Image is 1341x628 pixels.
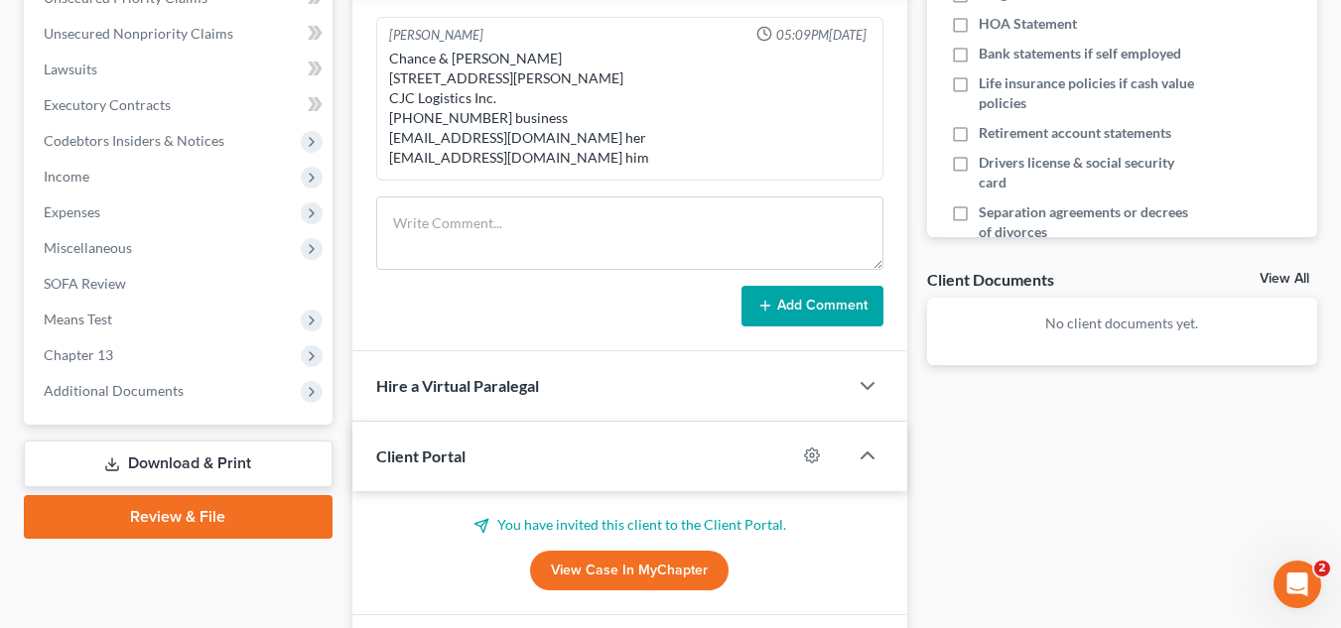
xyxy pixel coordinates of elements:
[44,311,112,327] span: Means Test
[776,26,867,45] span: 05:09PM[DATE]
[44,132,224,149] span: Codebtors Insiders & Notices
[389,26,483,45] div: [PERSON_NAME]
[376,515,883,535] p: You have invited this client to the Client Portal.
[24,495,333,539] a: Review & File
[927,269,1054,290] div: Client Documents
[44,239,132,256] span: Miscellaneous
[376,446,466,465] span: Client Portal
[44,382,184,399] span: Additional Documents
[376,376,539,395] span: Hire a Virtual Paralegal
[28,266,333,302] a: SOFA Review
[979,153,1203,192] span: Drivers license & social security card
[1274,561,1321,608] iframe: Intercom live chat
[44,96,171,113] span: Executory Contracts
[979,202,1203,242] span: Separation agreements or decrees of divorces
[28,87,333,123] a: Executory Contracts
[979,14,1077,34] span: HOA Statement
[28,16,333,52] a: Unsecured Nonpriority Claims
[979,44,1181,63] span: Bank statements if self employed
[979,73,1203,113] span: Life insurance policies if cash value policies
[44,25,233,42] span: Unsecured Nonpriority Claims
[530,551,729,590] a: View Case in MyChapter
[979,123,1171,143] span: Retirement account statements
[44,275,126,292] span: SOFA Review
[1260,272,1309,286] a: View All
[44,203,100,220] span: Expenses
[44,168,89,185] span: Income
[943,314,1301,333] p: No client documents yet.
[389,49,871,168] div: Chance & [PERSON_NAME] [STREET_ADDRESS][PERSON_NAME] CJC Logistics Inc. [PHONE_NUMBER] business [...
[44,61,97,77] span: Lawsuits
[28,52,333,87] a: Lawsuits
[24,440,333,487] a: Download & Print
[44,346,113,363] span: Chapter 13
[1314,561,1330,576] span: 2
[741,286,883,327] button: Add Comment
